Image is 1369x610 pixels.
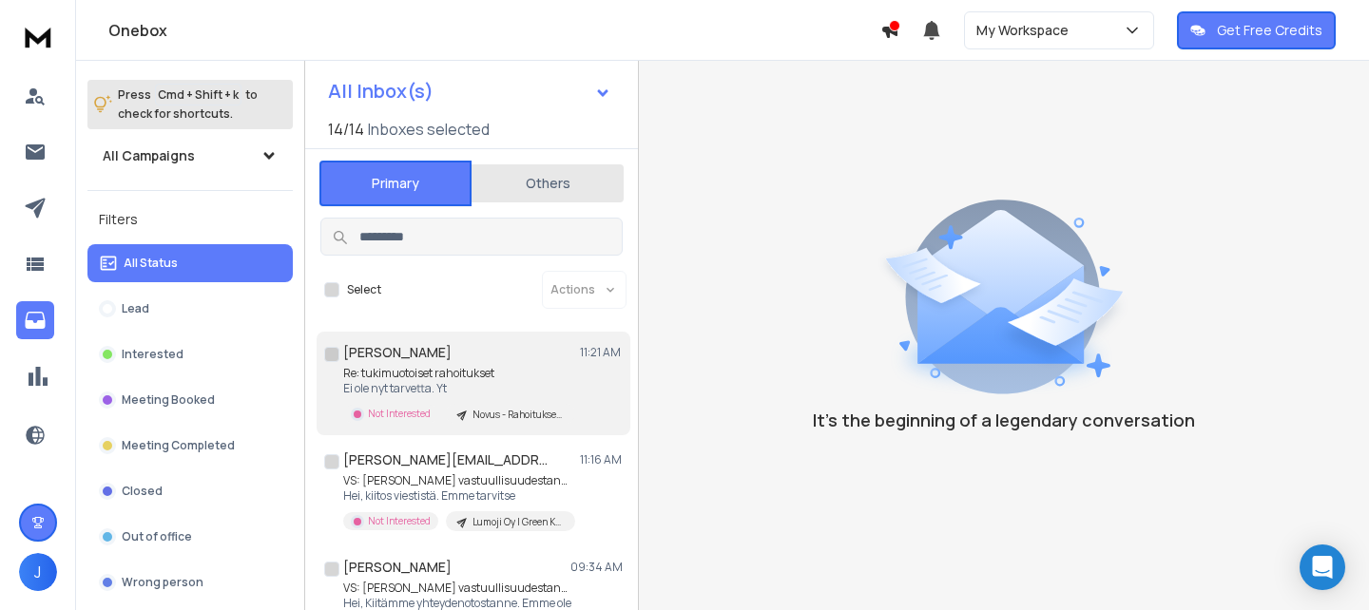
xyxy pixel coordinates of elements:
[328,118,364,141] span: 14 / 14
[472,162,624,204] button: Others
[368,514,431,528] p: Not Interested
[87,290,293,328] button: Lead
[87,427,293,465] button: Meeting Completed
[368,118,490,141] h3: Inboxes selected
[343,473,571,488] p: VS: [PERSON_NAME] vastuullisuudestanne?
[87,335,293,373] button: Interested
[570,560,623,575] p: 09:34 AM
[124,256,178,271] p: All Status
[343,366,571,381] p: Re: tukimuotoiset rahoitukset
[108,19,880,42] h1: Onebox
[472,408,564,422] p: Novus - Rahoituksen Saaneet (Uusintakierros 3200-3500)
[122,575,203,590] p: Wrong person
[343,343,452,362] h1: [PERSON_NAME]
[1300,544,1345,590] div: Open Intercom Messenger
[813,407,1195,433] p: It’s the beginning of a legendary conversation
[343,450,552,469] h1: [PERSON_NAME][EMAIL_ADDRESS][DOMAIN_NAME]
[122,392,215,408] p: Meeting Booked
[19,553,57,591] button: J
[122,301,149,316] p: Lead
[343,558,452,577] h1: [PERSON_NAME]
[87,563,293,601] button: Wrong person
[122,484,163,499] p: Closed
[87,206,293,233] h3: Filters
[580,345,623,360] p: 11:21 AM
[118,86,258,124] p: Press to check for shortcuts.
[155,84,241,105] span: Cmd + Shift + k
[976,21,1076,40] p: My Workspace
[122,347,183,362] p: Interested
[87,137,293,175] button: All Campaigns
[1177,11,1336,49] button: Get Free Credits
[368,407,431,421] p: Not Interested
[122,529,192,544] p: Out of office
[87,244,293,282] button: All Status
[580,452,623,467] p: 11:16 AM
[122,438,235,453] p: Meeting Completed
[1217,21,1322,40] p: Get Free Credits
[328,82,434,101] h1: All Inbox(s)
[87,518,293,556] button: Out of office
[19,19,57,54] img: logo
[472,515,564,529] p: Lumoji Oy | Green Key Kampanja
[343,381,571,396] p: Ei ole nyt tarvetta. Yt
[347,282,381,297] label: Select
[87,472,293,510] button: Closed
[319,161,472,206] button: Primary
[343,581,571,596] p: VS: [PERSON_NAME] vastuullisuudestanne?
[103,146,195,165] h1: All Campaigns
[313,72,627,110] button: All Inbox(s)
[87,381,293,419] button: Meeting Booked
[343,488,571,504] p: Hei, kiitos viestistä. Emme tarvitse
